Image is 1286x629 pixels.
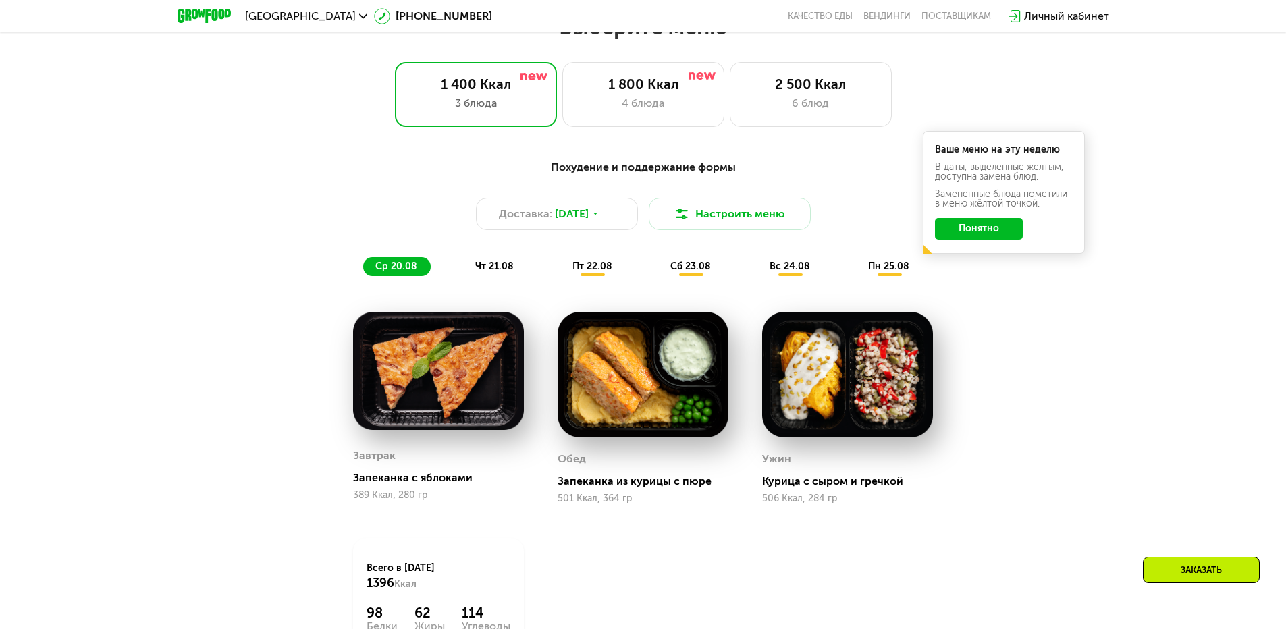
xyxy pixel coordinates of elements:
[935,163,1073,182] div: В даты, выделенные желтым, доступна замена блюд.
[353,445,396,466] div: Завтрак
[572,261,612,272] span: пт 22.08
[762,493,933,504] div: 506 Ккал, 284 гр
[935,190,1073,209] div: Заменённые блюда пометили в меню жёлтой точкой.
[577,95,710,111] div: 4 блюда
[353,490,524,501] div: 389 Ккал, 280 гр
[863,11,911,22] a: Вендинги
[558,449,586,469] div: Обед
[244,159,1043,176] div: Похудение и поддержание формы
[558,493,728,504] div: 501 Ккал, 364 гр
[367,562,510,591] div: Всего в [DATE]
[577,76,710,92] div: 1 800 Ккал
[555,206,589,222] span: [DATE]
[409,95,543,111] div: 3 блюда
[770,261,810,272] span: вс 24.08
[921,11,991,22] div: поставщикам
[374,8,492,24] a: [PHONE_NUMBER]
[744,95,878,111] div: 6 блюд
[475,261,514,272] span: чт 21.08
[935,145,1073,155] div: Ваше меню на эту неделю
[414,605,445,621] div: 62
[762,474,944,488] div: Курица с сыром и гречкой
[245,11,356,22] span: [GEOGRAPHIC_DATA]
[367,576,394,591] span: 1396
[394,578,417,590] span: Ккал
[1143,557,1260,583] div: Заказать
[670,261,711,272] span: сб 23.08
[353,471,535,485] div: Запеканка с яблоками
[649,198,811,230] button: Настроить меню
[935,218,1023,240] button: Понятно
[409,76,543,92] div: 1 400 Ккал
[744,76,878,92] div: 2 500 Ккал
[499,206,552,222] span: Доставка:
[462,605,510,621] div: 114
[1024,8,1109,24] div: Личный кабинет
[558,474,739,488] div: Запеканка из курицы с пюре
[367,605,398,621] div: 98
[868,261,909,272] span: пн 25.08
[762,449,791,469] div: Ужин
[375,261,417,272] span: ср 20.08
[788,11,853,22] a: Качество еды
